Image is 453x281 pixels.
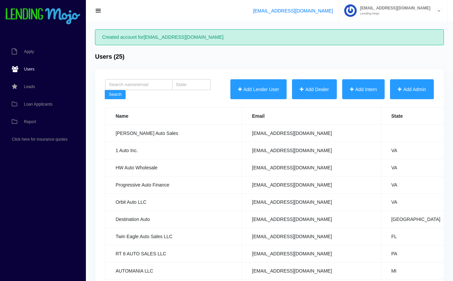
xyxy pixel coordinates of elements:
span: Users [24,67,34,71]
input: State [172,79,211,90]
td: Orbit Auto LLC [105,194,242,211]
button: Add Lender User [230,79,287,100]
span: Click here for insurance quotes [12,137,67,141]
span: Apply [24,50,34,54]
th: Name [105,108,242,125]
td: [GEOGRAPHIC_DATA] [381,211,451,228]
span: Leads [24,85,35,89]
input: Search name/email [105,79,172,90]
h4: Users (25) [95,53,124,61]
td: [EMAIL_ADDRESS][DOMAIN_NAME] [242,142,381,159]
td: [EMAIL_ADDRESS][DOMAIN_NAME] [242,159,381,176]
img: logo-small.png [5,8,81,25]
td: [EMAIL_ADDRESS][DOMAIN_NAME] [242,211,381,228]
td: Progressive Auto Finance [105,176,242,194]
td: PA [381,245,451,262]
td: [EMAIL_ADDRESS][DOMAIN_NAME] [242,194,381,211]
td: [EMAIL_ADDRESS][DOMAIN_NAME] [242,262,381,280]
span: [EMAIL_ADDRESS][DOMAIN_NAME] [357,6,430,10]
td: FL [381,228,451,245]
td: 1 Auto Inc. [105,142,242,159]
td: HW Auto Wholesale [105,159,242,176]
td: VA [381,159,451,176]
div: Created account for [EMAIL_ADDRESS][DOMAIN_NAME] . [95,29,444,45]
span: Report [24,120,36,124]
td: [EMAIL_ADDRESS][DOMAIN_NAME] [242,245,381,262]
button: Search [105,90,126,100]
td: Twin Eagle Auto Sales LLC [105,228,242,245]
span: Loan Applicants [24,102,53,106]
td: [EMAIL_ADDRESS][DOMAIN_NAME] [242,176,381,194]
td: MI [381,262,451,280]
th: State [381,108,451,125]
td: AUTOMANIA LLC [105,262,242,280]
button: Add Intern [342,79,385,100]
td: [PERSON_NAME] Auto Sales [105,125,242,142]
button: Add Dealer [292,79,336,100]
td: RT 6 AUTO SALES LLC [105,245,242,262]
td: [EMAIL_ADDRESS][DOMAIN_NAME] [242,228,381,245]
button: Add Admin [390,79,434,100]
td: [EMAIL_ADDRESS][DOMAIN_NAME] [242,125,381,142]
td: VA [381,194,451,211]
a: [EMAIL_ADDRESS][DOMAIN_NAME] [253,8,333,13]
img: Profile image [344,4,357,17]
td: Destination Auto [105,211,242,228]
small: Lending Mojo [357,12,430,15]
td: VA [381,142,451,159]
td: VA [381,176,451,194]
th: Email [242,108,381,125]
